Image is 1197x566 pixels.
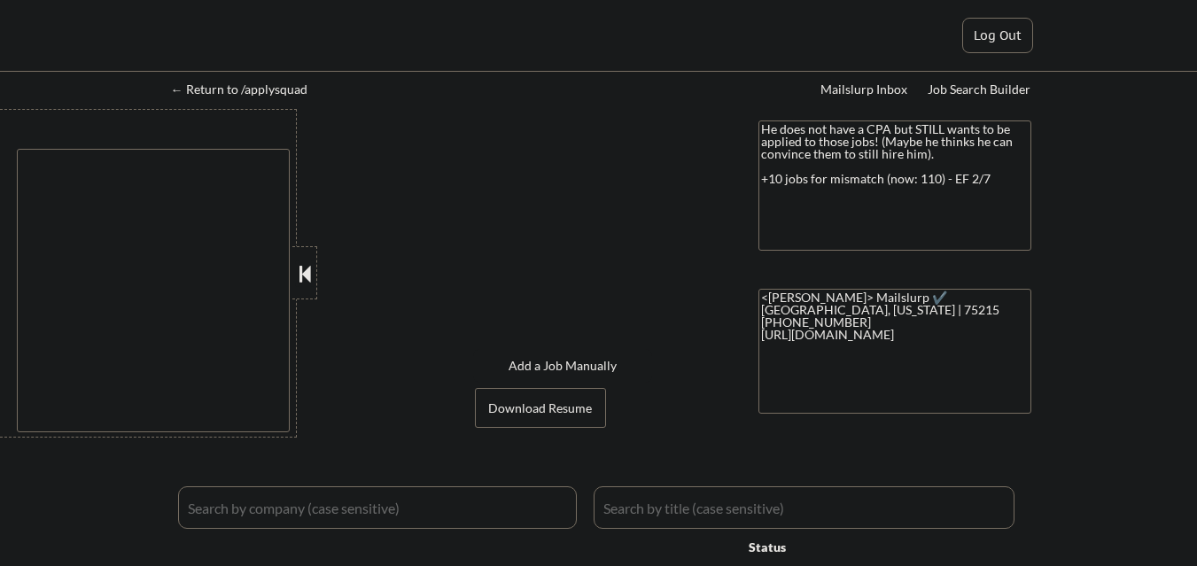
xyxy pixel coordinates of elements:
input: Search by title (case sensitive) [594,486,1014,529]
div: ← Return to /applysquad [171,83,324,96]
input: Search by company (case sensitive) [178,486,577,529]
a: ← Return to /applysquad [171,82,324,100]
button: Add a Job Manually [473,349,652,383]
div: Mailslurp Inbox [820,83,909,96]
div: Status [749,531,901,562]
button: Log Out [962,18,1033,53]
button: Download Resume [475,388,606,428]
div: Job Search Builder [928,83,1031,96]
a: Mailslurp Inbox [820,82,909,100]
a: Job Search Builder [928,82,1031,100]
